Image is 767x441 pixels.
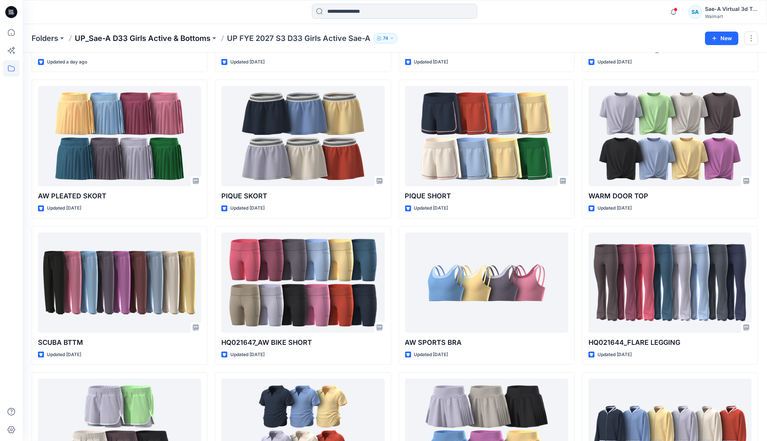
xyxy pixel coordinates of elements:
p: Updated [DATE] [598,204,632,212]
p: Updated [DATE] [47,351,81,359]
p: PIQUE SKORT [221,191,384,201]
p: UP FYE 2027 S3 D33 Girls Active Sae-A [227,33,371,44]
a: HQ021644_FLARE LEGGING [588,233,752,333]
a: AW SPORTS BRA [405,233,568,333]
p: Updated [DATE] [230,204,265,212]
p: Updated [DATE] [47,204,81,212]
p: Updated [DATE] [414,351,448,359]
a: AW PLEATED SKORT [38,86,201,186]
a: UP_Sae-A D33 Girls Active & Bottoms [75,33,210,44]
p: PIQUE SHORT [405,191,568,201]
p: 74 [383,34,388,42]
p: AW SPORTS BRA [405,337,568,348]
button: New [705,32,738,45]
p: HQ021644_FLARE LEGGING [588,337,752,348]
p: Updated [DATE] [414,204,448,212]
div: Walmart [705,14,758,19]
p: Updated [DATE] [230,351,265,359]
p: HQ021647_AW BIKE SHORT [221,337,384,348]
button: 74 [374,33,398,44]
p: Updated [DATE] [598,58,632,66]
p: WARM DOOR TOP [588,191,752,201]
a: PIQUE SKORT [221,86,384,186]
a: HQ021647_AW BIKE SHORT [221,233,384,333]
p: Updated [DATE] [414,58,448,66]
a: PIQUE SHORT [405,86,568,186]
p: SCUBA BTTM [38,337,201,348]
div: SA [688,5,702,19]
p: AW PLEATED SKORT [38,191,201,201]
a: WARM DOOR TOP [588,86,752,186]
p: Updated [DATE] [230,58,265,66]
a: SCUBA BTTM [38,233,201,333]
p: Updated a day ago [47,58,87,66]
div: Sae-A Virtual 3d Team [705,5,758,14]
a: Folders [32,33,58,44]
p: Updated [DATE] [598,351,632,359]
